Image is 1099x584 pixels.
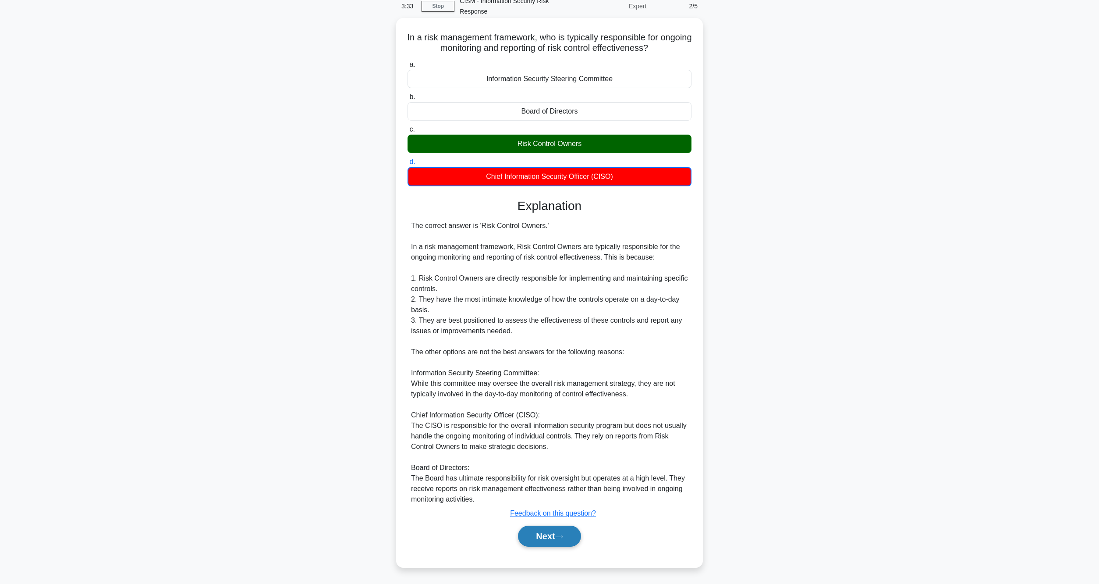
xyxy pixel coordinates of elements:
[409,125,415,133] span: c.
[409,61,415,68] span: a.
[408,167,691,186] div: Chief Information Security Officer (CISO)
[407,32,692,54] h5: In a risk management framework, who is typically responsible for ongoing monitoring and reporting...
[408,135,691,153] div: Risk Control Owners
[411,221,688,505] div: The correct answer is 'Risk Control Owners.' In a risk management framework, Risk Control Owners ...
[408,102,691,121] div: Board of Directors
[413,199,686,214] h3: Explanation
[409,93,415,100] span: b.
[510,509,596,517] a: Feedback on this question?
[409,158,415,165] span: d.
[518,526,581,547] button: Next
[408,70,691,88] div: Information Security Steering Committee
[422,1,454,12] a: Stop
